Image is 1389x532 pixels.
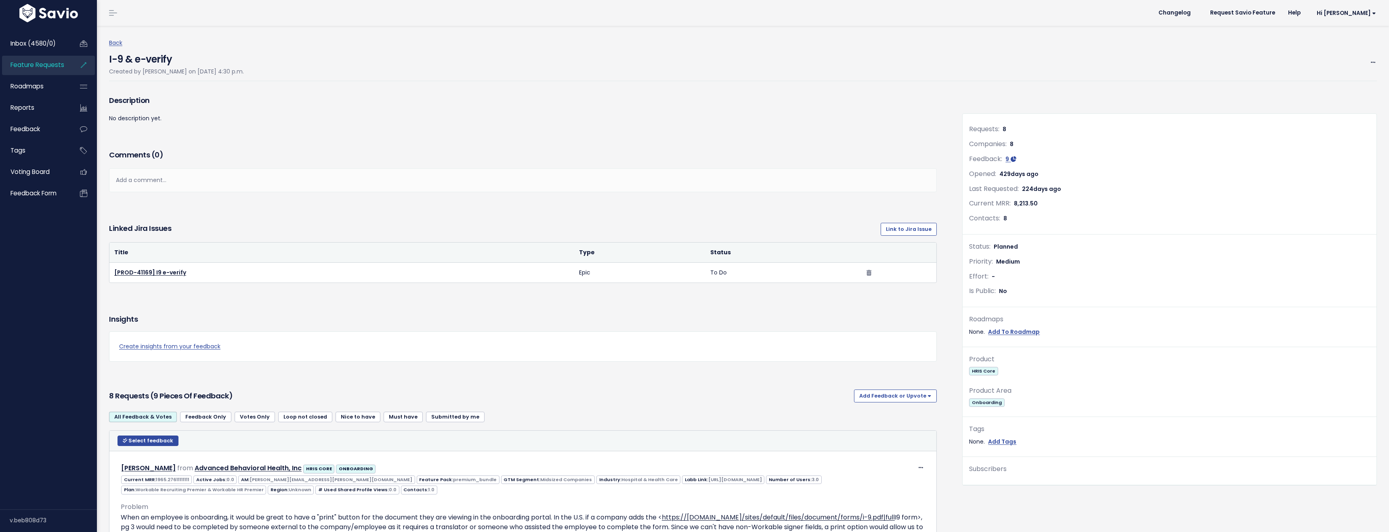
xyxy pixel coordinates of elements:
span: Current MRR: [969,199,1011,208]
a: Feedback form [2,184,67,203]
a: Tags [2,141,67,160]
h3: Comments ( ) [109,149,937,161]
span: 1.0 [428,486,434,493]
a: Feature Requests [2,56,67,74]
span: days ago [1011,170,1039,178]
span: Voting Board [10,168,50,176]
span: Feedback form [10,189,57,197]
a: Votes Only [235,412,275,422]
span: Last Requested: [969,184,1019,193]
td: To Do [705,263,862,283]
span: 0 [155,150,159,160]
span: premium_bundle [453,476,497,483]
span: 224 [1022,185,1061,193]
div: Add a comment... [109,168,937,192]
a: 9 [1005,155,1016,163]
span: Current MRR: [121,475,192,484]
h4: I-9 & e-verify [109,48,244,67]
span: Contacts: [401,486,437,494]
span: AM: [238,475,415,484]
h3: Description [109,95,937,106]
span: GTM Segment: [501,475,595,484]
div: Roadmaps [969,314,1370,325]
span: Subscribers [969,464,1007,473]
span: Opened: [969,169,996,178]
a: Inbox (4580/0) [2,34,67,53]
span: Workable Recruiting Premier & Workable HR Premier [136,486,264,493]
a: Submitted by me [426,412,485,422]
span: Problem [121,502,148,511]
span: HRIS Core [969,367,998,375]
a: Reports [2,98,67,117]
span: # Used Shared Profile Views: [315,486,399,494]
span: Status: [969,242,990,251]
a: Feedback [2,120,67,138]
div: Product [969,354,1370,365]
a: Advanced Behavioral Health, Inc [195,463,302,473]
span: Requests: [969,124,999,134]
a: Hi [PERSON_NAME] [1307,7,1383,19]
span: Labb Link: [682,475,764,484]
a: Add To Roadmap [988,327,1040,337]
strong: ONBOARDING [339,465,373,472]
div: None. [969,327,1370,337]
span: 3.0 [812,476,819,483]
a: Loop not closed [278,412,332,422]
span: Hospital & Health Care [621,476,678,483]
span: 429 [999,170,1039,178]
a: Feedback Only [180,412,231,422]
span: Onboarding [969,398,1004,407]
span: days ago [1033,185,1061,193]
th: Title [109,243,574,263]
span: - [992,272,995,281]
h3: 8 Requests (9 pieces of Feedback) [109,390,851,402]
span: 0.0 [227,476,234,483]
strong: HRIS CORE [306,465,332,472]
span: Feature Requests [10,61,64,69]
span: [PERSON_NAME][EMAIL_ADDRESS][PERSON_NAME][DOMAIN_NAME] [250,476,412,483]
span: Medium [996,258,1020,266]
div: Tags [969,423,1370,435]
th: Status [705,243,862,263]
span: Active Jobs: [193,475,237,484]
span: Feedback [10,125,40,133]
span: Tags [10,146,25,155]
span: Contacts: [969,214,1000,223]
a: Nice to have [336,412,380,422]
span: 8 [1003,125,1006,133]
span: Created by [PERSON_NAME] on [DATE] 4:30 p.m. [109,67,244,75]
span: Inbox (4580/0) [10,39,56,48]
a: Must have [384,412,423,422]
span: Planned [994,243,1018,251]
a: [PERSON_NAME] [121,463,176,473]
span: Unknown [289,486,311,493]
a: All Feedback & Votes [109,412,177,422]
span: Plan: [121,486,266,494]
span: Number of Users: [766,475,821,484]
span: Effort: [969,272,988,281]
a: [PROD-41169] I9 e-verify [114,268,186,276]
a: https://[DOMAIN_NAME]/sites/default/files/document/forms/i-9.pdf|full [662,513,895,522]
p: No description yet. [109,113,937,124]
span: [URL][DOMAIN_NAME] [708,476,762,483]
a: Request Savio Feature [1204,7,1282,19]
span: Is Public: [969,286,996,295]
span: 1965.27611111111 [156,476,189,483]
h3: Insights [109,314,138,325]
span: Feedback: [969,154,1002,163]
button: Add Feedback or Upvote [854,390,937,402]
th: Type [574,243,705,263]
span: Roadmaps [10,82,44,90]
div: v.beb808d73 [10,510,97,531]
span: 9 [1005,155,1009,163]
span: Midsized Companies [540,476,592,483]
img: logo-white.9d6f32f41409.svg [17,4,80,22]
span: Region: [268,486,314,494]
span: Hi [PERSON_NAME] [1317,10,1376,16]
span: 8 [1003,214,1007,222]
span: Changelog [1158,10,1191,16]
div: Product Area [969,385,1370,397]
a: Link to Jira Issue [881,223,937,236]
span: 8 [1010,140,1013,148]
span: Industry: [596,475,680,484]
